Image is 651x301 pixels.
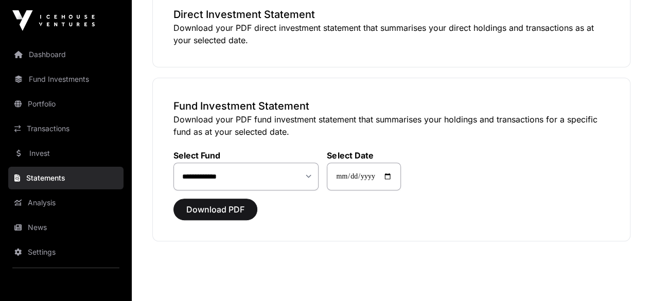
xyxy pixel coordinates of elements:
a: Portfolio [8,93,124,115]
button: Download PDF [173,199,257,220]
p: Download your PDF fund investment statement that summarises your holdings and transactions for a ... [173,113,609,138]
a: Transactions [8,117,124,140]
a: Settings [8,241,124,263]
label: Select Fund [173,150,319,161]
p: Download your PDF direct investment statement that summarises your direct holdings and transactio... [173,22,609,46]
h3: Fund Investment Statement [173,99,609,113]
img: Icehouse Ventures Logo [12,10,95,31]
label: Select Date [327,150,401,161]
a: Statements [8,167,124,189]
iframe: Chat Widget [600,252,651,301]
span: Download PDF [186,203,244,216]
a: Fund Investments [8,68,124,91]
a: Analysis [8,191,124,214]
a: News [8,216,124,239]
h3: Direct Investment Statement [173,7,609,22]
a: Dashboard [8,43,124,66]
a: Download PDF [173,209,257,219]
a: Invest [8,142,124,165]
